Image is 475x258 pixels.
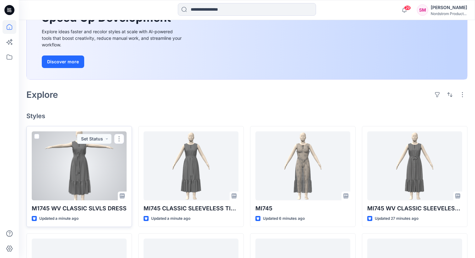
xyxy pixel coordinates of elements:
[151,215,190,222] p: Updated a minute ago
[32,131,127,200] a: M1745 WV CLASSIC SLVLS DRESS
[42,55,84,68] button: Discover more
[26,112,467,120] h4: Styles
[431,11,467,16] div: Nordstrom Product...
[367,131,462,200] a: MI745 WV CLASSIC SLEEVELESS TIER DRESS
[367,204,462,213] p: MI745 WV CLASSIC SLEEVELESS TIER DRESS
[39,215,79,222] p: Updated a minute ago
[404,5,411,10] span: 29
[144,131,238,200] a: MI745 CLASSIC SLEEVELESS TIER DRESS
[417,4,428,16] div: SM
[42,28,183,48] div: Explore ideas faster and recolor styles at scale with AI-powered tools that boost creativity, red...
[431,4,467,11] div: [PERSON_NAME]
[255,204,350,213] p: MI745
[144,204,238,213] p: MI745 CLASSIC SLEEVELESS TIER DRESS
[32,204,127,213] p: M1745 WV CLASSIC SLVLS DRESS
[263,215,305,222] p: Updated 6 minutes ago
[26,90,58,100] h2: Explore
[255,131,350,200] a: MI745
[375,215,418,222] p: Updated 27 minutes ago
[42,55,183,68] a: Discover more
